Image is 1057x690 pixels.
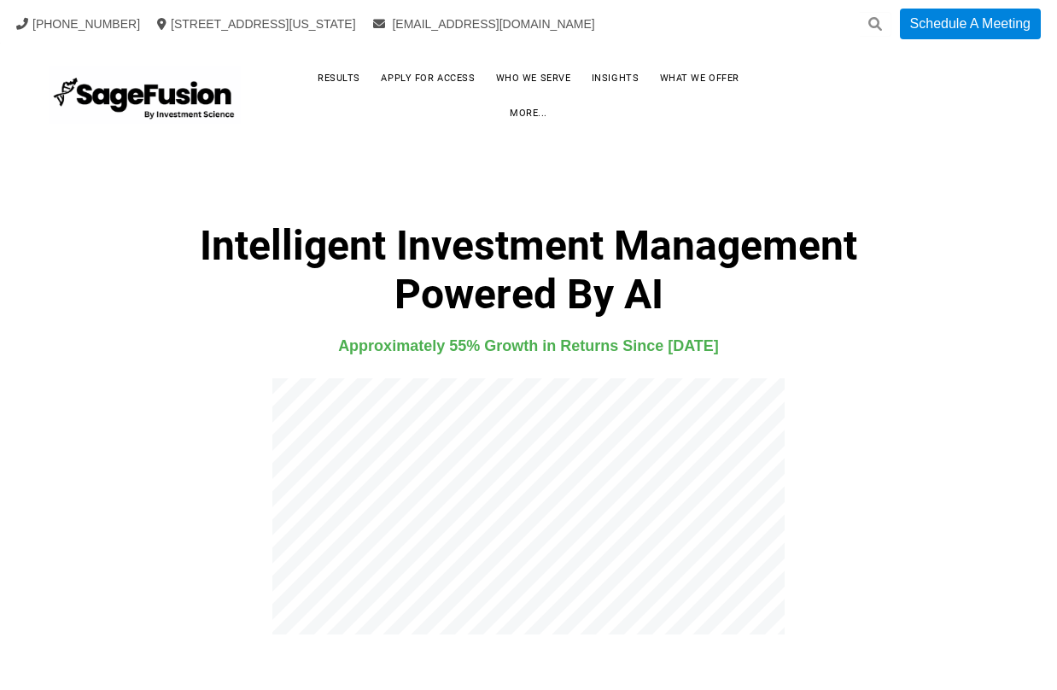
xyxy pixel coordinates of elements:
[900,9,1041,39] a: Schedule A Meeting
[157,17,356,31] a: [STREET_ADDRESS][US_STATE]
[16,17,140,31] a: [PHONE_NUMBER]
[49,66,241,126] img: SageFusion | Intelligent Investment Management
[575,65,656,91] a: Insights
[34,333,1023,359] h4: Approximately 55% Growth in Returns Since [DATE]
[373,17,595,31] a: [EMAIL_ADDRESS][DOMAIN_NAME]
[394,270,663,319] b: Powered By AI
[643,65,756,91] a: What We Offer
[479,65,588,91] a: Who We Serve
[301,65,377,91] a: Results
[364,65,492,91] a: Apply for Access
[34,221,1023,319] h1: Intelligent Investment Management
[493,100,564,126] a: more...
